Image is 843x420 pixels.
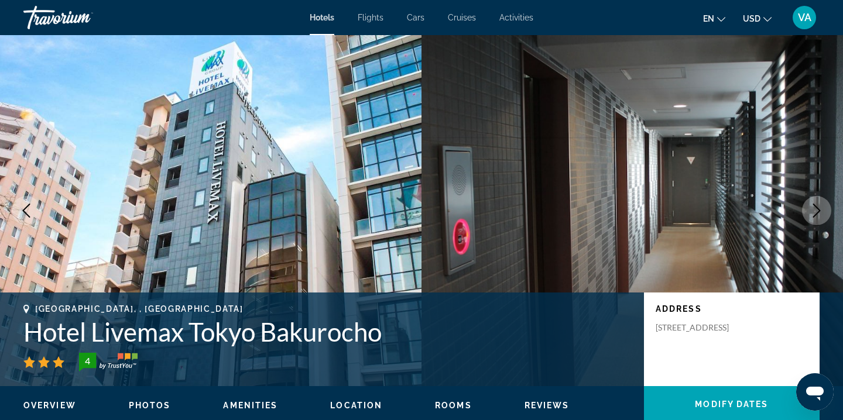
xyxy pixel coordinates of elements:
[703,14,714,23] span: en
[656,322,749,333] p: [STREET_ADDRESS]
[310,13,334,22] a: Hotels
[129,400,171,411] button: Photos
[743,14,760,23] span: USD
[789,5,820,30] button: User Menu
[703,10,725,27] button: Change language
[79,353,138,371] img: TrustYou guest rating badge
[499,13,533,22] a: Activities
[223,400,277,411] button: Amenities
[35,304,244,314] span: [GEOGRAPHIC_DATA], , [GEOGRAPHIC_DATA]
[407,13,424,22] a: Cars
[743,10,772,27] button: Change currency
[23,400,76,411] button: Overview
[223,401,277,410] span: Amenities
[798,12,811,23] span: VA
[525,400,570,411] button: Reviews
[330,400,382,411] button: Location
[435,400,472,411] button: Rooms
[656,304,808,314] p: Address
[23,2,140,33] a: Travorium
[23,401,76,410] span: Overview
[358,13,383,22] a: Flights
[76,354,99,368] div: 4
[796,373,834,411] iframe: Button to launch messaging window
[330,401,382,410] span: Location
[23,316,632,347] h1: Hotel Livemax Tokyo Bakurocho
[129,401,171,410] span: Photos
[802,196,831,225] button: Next image
[695,400,768,409] span: Modify Dates
[435,401,472,410] span: Rooms
[525,401,570,410] span: Reviews
[12,196,41,225] button: Previous image
[448,13,476,22] a: Cruises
